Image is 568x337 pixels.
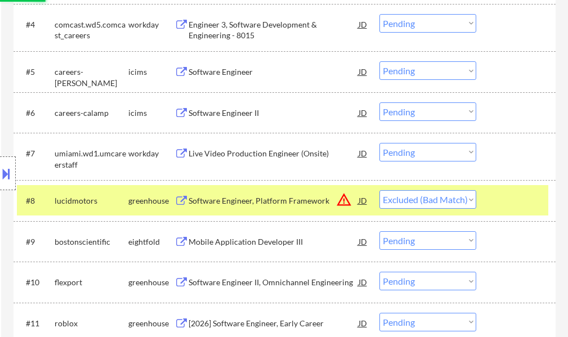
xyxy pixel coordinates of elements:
[189,19,359,41] div: Engineer 3, Software Development & Engineering - 8015
[128,66,175,78] div: icims
[357,14,369,34] div: JD
[26,66,46,78] div: #5
[189,277,359,288] div: Software Engineer II, Omnichannel Engineering
[128,19,175,30] div: workday
[55,277,128,288] div: flexport
[55,19,128,41] div: comcast.wd5.comcast_careers
[189,236,359,248] div: Mobile Application Developer III
[189,318,359,329] div: [2026] Software Engineer, Early Career
[357,190,369,210] div: JD
[189,195,359,206] div: Software Engineer, Platform Framework
[189,107,359,119] div: Software Engineer II
[357,61,369,82] div: JD
[55,318,128,329] div: roblox
[128,318,175,329] div: greenhouse
[357,143,369,163] div: JD
[357,272,369,292] div: JD
[26,19,46,30] div: #4
[189,66,359,78] div: Software Engineer
[26,318,46,329] div: #11
[26,277,46,288] div: #10
[55,66,128,88] div: careers-[PERSON_NAME]
[357,102,369,123] div: JD
[357,313,369,333] div: JD
[336,192,352,208] button: warning_amber
[189,148,359,159] div: Live Video Production Engineer (Onsite)
[357,231,369,251] div: JD
[128,277,175,288] div: greenhouse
